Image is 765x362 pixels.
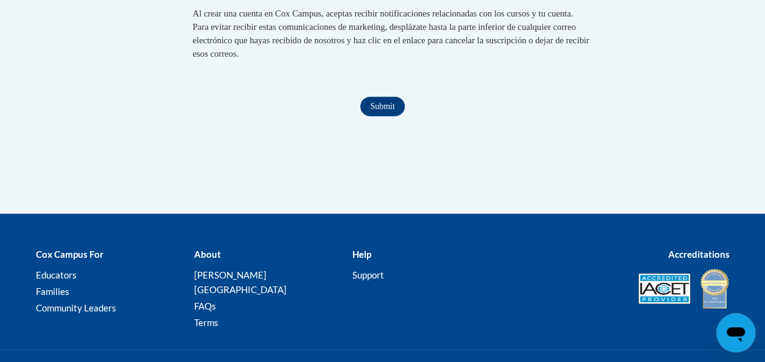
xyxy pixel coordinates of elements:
[352,249,371,260] b: Help
[36,302,116,313] a: Community Leaders
[668,249,730,260] b: Accreditations
[194,269,286,295] a: [PERSON_NAME][GEOGRAPHIC_DATA]
[360,97,404,116] input: Submit
[699,268,730,310] img: IDA® Accredited
[638,274,690,304] img: Accredited IACET® Provider
[194,300,215,311] a: FAQs
[193,9,589,59] span: Al crear una cuenta en Cox Campus, aceptas recibir notificaciones relacionadas con los cursos y t...
[716,313,755,352] iframe: Button to launch messaging window
[36,269,77,280] a: Educators
[352,269,383,280] a: Support
[194,249,220,260] b: About
[36,249,103,260] b: Cox Campus For
[194,317,218,328] a: Terms
[36,286,69,297] a: Families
